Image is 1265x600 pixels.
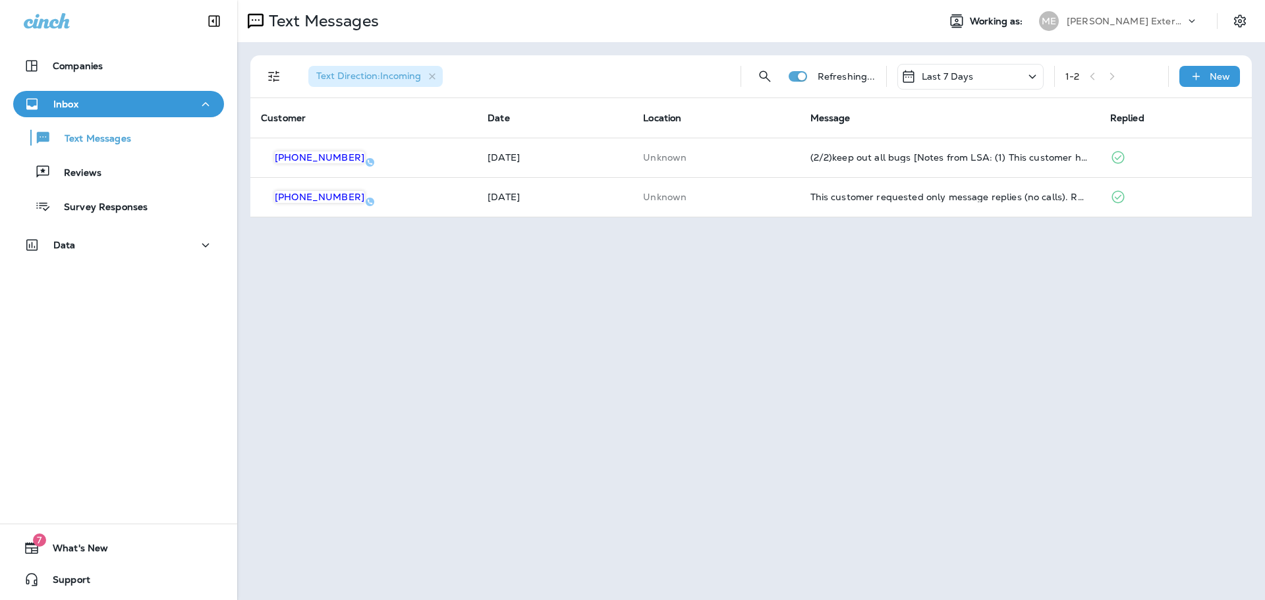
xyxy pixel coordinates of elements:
[275,191,364,203] span: [PHONE_NUMBER]
[922,71,974,82] p: Last 7 Days
[810,112,851,124] span: Message
[261,112,306,124] span: Customer
[13,124,224,151] button: Text Messages
[643,152,789,163] p: This customer does not have a last location and the phone number they messaged is not assigned to...
[1039,11,1059,31] div: ME
[488,192,622,202] p: Sep 2, 2025 02:37 PM
[308,66,443,87] div: Text Direction:Incoming
[51,202,148,214] p: Survey Responses
[818,71,876,82] p: Refreshing...
[970,16,1026,27] span: Working as:
[275,151,364,163] span: [PHONE_NUMBER]
[13,232,224,258] button: Data
[1065,71,1079,82] div: 1 - 2
[13,566,224,593] button: Support
[13,91,224,117] button: Inbox
[53,61,103,71] p: Companies
[261,63,287,90] button: Filters
[53,240,76,250] p: Data
[810,192,1089,202] div: This customer requested only message replies (no calls). Reply here or respond via your LSA dashb...
[488,152,622,163] p: Sep 3, 2025 08:54 AM
[1210,71,1230,82] p: New
[643,112,681,124] span: Location
[53,99,78,109] p: Inbox
[51,133,131,146] p: Text Messages
[33,533,46,547] span: 7
[264,11,379,31] p: Text Messages
[13,535,224,561] button: 7What's New
[196,8,233,34] button: Collapse Sidebar
[316,70,421,82] span: Text Direction : Incoming
[643,192,789,202] p: This customer does not have a last location and the phone number they messaged is not assigned to...
[40,543,108,559] span: What's New
[13,53,224,79] button: Companies
[752,63,778,90] button: Search Messages
[13,158,224,186] button: Reviews
[13,192,224,220] button: Survey Responses
[1110,112,1144,124] span: Replied
[51,167,101,180] p: Reviews
[1228,9,1252,33] button: Settings
[1067,16,1185,26] p: [PERSON_NAME] Exterminating
[40,574,90,590] span: Support
[810,152,1089,163] div: (2/2)keep out all bugs [Notes from LSA: (1) This customer has requested a quote (2) This customer...
[488,112,510,124] span: Date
